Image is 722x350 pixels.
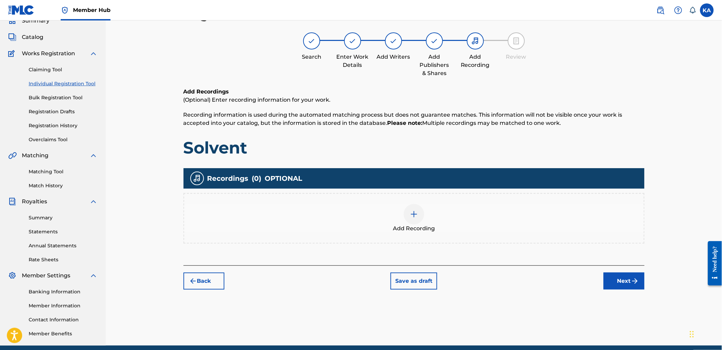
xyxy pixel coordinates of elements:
img: search [657,6,665,14]
span: Catalog [22,33,43,41]
a: Contact Information [29,316,98,323]
img: Summary [8,17,16,25]
span: Member Settings [22,272,70,280]
a: SummarySummary [8,17,49,25]
span: Summary [22,17,49,25]
button: Next [604,273,645,290]
img: Top Rightsholder [61,6,69,14]
h1: Solvent [183,137,645,158]
img: expand [89,198,98,206]
a: Statements [29,228,98,235]
a: Rate Sheets [29,256,98,263]
img: step indicator icon for Add Publishers & Shares [430,37,439,45]
div: Search [295,53,329,61]
div: Help [672,3,685,17]
span: OPTIONAL [265,173,303,184]
span: Member Hub [73,6,110,14]
img: step indicator icon for Search [308,37,316,45]
iframe: Resource Center [703,236,722,291]
span: Recordings [207,173,249,184]
img: step indicator icon for Add Recording [471,37,480,45]
div: Drag [690,324,694,345]
img: Royalties [8,198,16,206]
img: Catalog [8,33,16,41]
span: Matching [22,151,48,160]
span: Works Registration [22,49,75,58]
a: Summary [29,214,98,221]
img: expand [89,49,98,58]
a: Bulk Registration Tool [29,94,98,101]
div: User Menu [700,3,714,17]
strong: Please note: [387,120,423,126]
a: Member Benefits [29,330,98,337]
div: Add Publishers & Shares [417,53,452,77]
h6: Add Recordings [183,88,645,96]
img: MLC Logo [8,5,34,15]
img: expand [89,272,98,280]
a: Banking Information [29,288,98,295]
span: Royalties [22,198,47,206]
img: Member Settings [8,272,16,280]
a: Registration Drafts [29,108,98,115]
a: Claiming Tool [29,66,98,73]
div: Enter Work Details [336,53,370,69]
a: Member Information [29,302,98,309]
img: recording [193,174,201,183]
img: Works Registration [8,49,17,58]
img: help [674,6,682,14]
img: step indicator icon for Review [512,37,520,45]
a: Annual Statements [29,242,98,249]
img: step indicator icon for Enter Work Details [349,37,357,45]
iframe: Chat Widget [688,317,722,350]
a: Registration History [29,122,98,129]
img: 7ee5dd4eb1f8a8e3ef2f.svg [189,277,197,285]
div: Review [499,53,533,61]
img: add [410,210,418,218]
div: Add Recording [458,53,492,69]
div: Add Writers [377,53,411,61]
a: Match History [29,182,98,189]
img: f7272a7cc735f4ea7f67.svg [631,277,639,285]
a: Matching Tool [29,168,98,175]
span: (Optional) Enter recording information for your work. [183,97,331,103]
a: Public Search [654,3,667,17]
img: Matching [8,151,17,160]
div: Notifications [689,7,696,14]
a: Individual Registration Tool [29,80,98,87]
span: Recording information is used during the automated matching process but does not guarantee matche... [183,112,622,126]
a: CatalogCatalog [8,33,43,41]
img: expand [89,151,98,160]
button: Save as draft [391,273,437,290]
span: Add Recording [393,224,435,233]
button: Back [183,273,224,290]
img: step indicator icon for Add Writers [389,37,398,45]
a: Overclaims Tool [29,136,98,143]
span: ( 0 ) [252,173,262,184]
